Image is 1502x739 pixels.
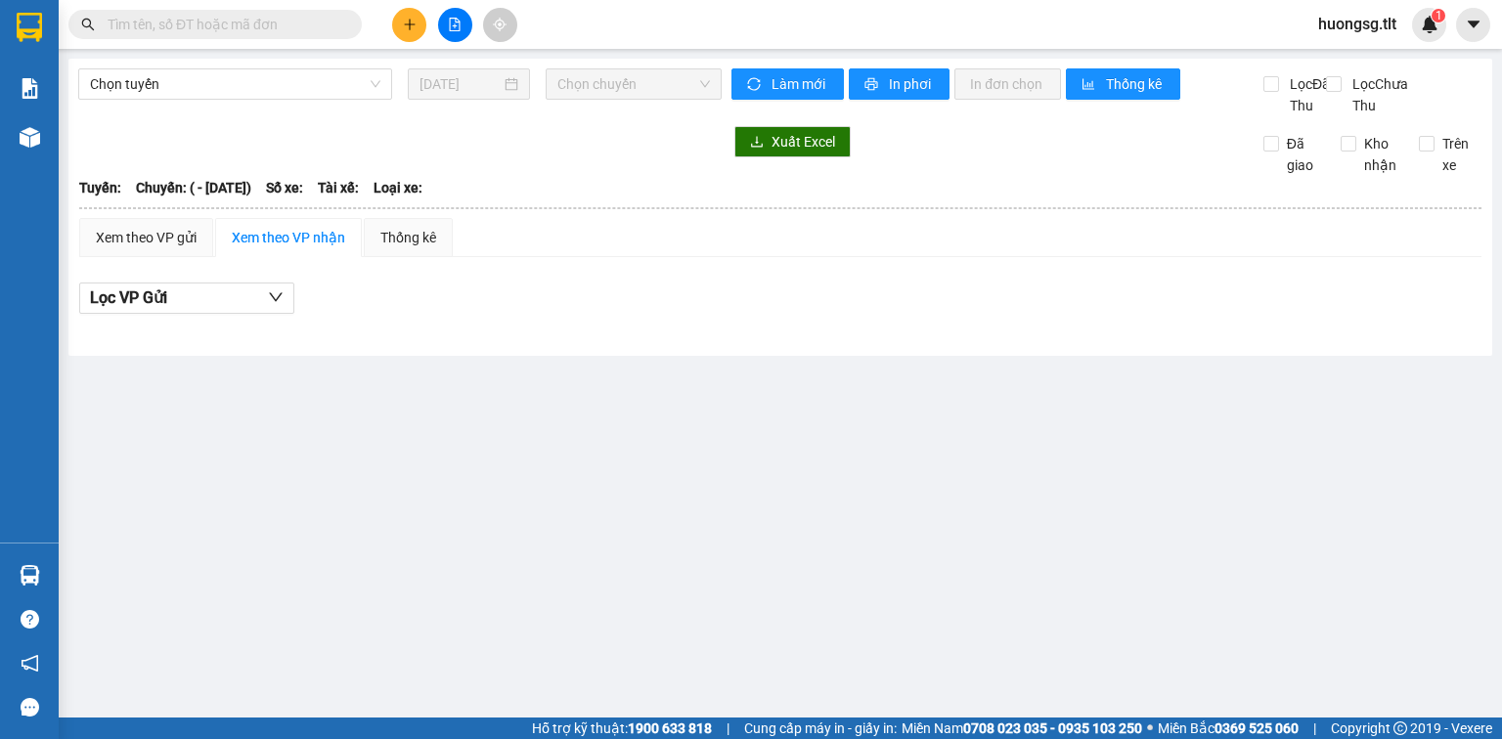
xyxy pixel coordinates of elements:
img: solution-icon [20,78,40,99]
input: Tìm tên, số ĐT hoặc mã đơn [108,14,338,35]
span: file-add [448,18,462,31]
strong: 0369 525 060 [1215,720,1299,736]
span: Số xe: [266,177,303,198]
span: question-circle [21,610,39,629]
span: Miền Nam [902,717,1142,739]
div: Xem theo VP nhận [232,227,345,248]
input: 11/09/2025 [420,73,500,95]
img: warehouse-icon [20,565,40,586]
span: plus [403,18,417,31]
span: bar-chart [1082,77,1098,93]
span: Làm mới [772,73,828,95]
span: 1 [1435,9,1441,22]
span: Chọn chuyến [557,69,711,99]
span: notification [21,654,39,673]
span: Hỗ trợ kỹ thuật: [532,717,712,739]
span: Tài xế: [318,177,359,198]
span: Chọn tuyến [90,69,380,99]
span: copyright [1393,721,1407,735]
button: In đơn chọn [954,68,1061,100]
span: down [268,289,284,305]
sup: 1 [1432,9,1445,22]
span: In phơi [889,73,934,95]
span: search [81,18,95,31]
div: Thống kê [380,227,436,248]
span: printer [864,77,881,93]
strong: 1900 633 818 [628,720,712,736]
span: | [727,717,729,739]
img: warehouse-icon [20,127,40,148]
button: downloadXuất Excel [734,126,851,157]
span: Cung cấp máy in - giấy in: [744,717,897,739]
span: Chuyến: ( - [DATE]) [136,177,251,198]
span: message [21,698,39,717]
span: Kho nhận [1356,133,1404,176]
button: bar-chartThống kê [1066,68,1180,100]
button: file-add [438,8,472,42]
span: Loại xe: [374,177,422,198]
span: Lọc Đã Thu [1282,73,1333,116]
button: printerIn phơi [849,68,950,100]
span: Thống kê [1106,73,1165,95]
button: plus [392,8,426,42]
span: Đã giao [1279,133,1327,176]
img: logo-vxr [17,13,42,42]
div: Xem theo VP gửi [96,227,197,248]
span: sync [747,77,764,93]
span: caret-down [1465,16,1482,33]
span: Miền Bắc [1158,717,1299,739]
button: aim [483,8,517,42]
span: Trên xe [1435,133,1482,176]
button: syncLàm mới [731,68,844,100]
img: icon-new-feature [1421,16,1438,33]
span: huongsg.tlt [1303,12,1412,36]
button: Lọc VP Gửi [79,283,294,314]
span: ⚪️ [1147,724,1153,732]
button: caret-down [1456,8,1490,42]
b: Tuyến: [79,180,121,196]
span: | [1313,717,1316,739]
span: aim [493,18,507,31]
strong: 0708 023 035 - 0935 103 250 [963,720,1142,736]
span: Lọc VP Gửi [90,285,167,310]
span: Lọc Chưa Thu [1345,73,1420,116]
